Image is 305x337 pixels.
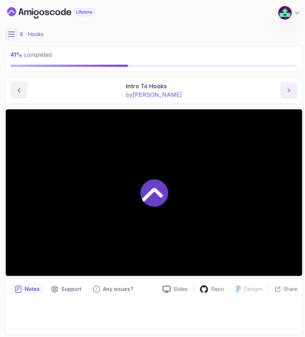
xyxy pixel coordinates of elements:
[89,283,137,295] button: Feedback button
[280,82,297,99] button: next content
[10,283,44,295] button: notes button
[194,285,230,294] a: Repo
[126,90,182,99] p: by
[47,283,86,295] button: Support button
[278,6,292,20] img: user profile image
[10,82,28,99] button: previous content
[133,91,182,98] span: [PERSON_NAME]
[211,286,224,293] p: Repo
[103,286,133,293] p: Any issues?
[244,286,263,293] p: Designs
[278,6,301,20] button: user profile image
[173,286,188,293] p: Slides
[10,51,22,58] span: 41 %
[7,7,111,19] a: Dashboard
[284,286,297,293] p: Share
[20,31,44,38] p: 8 - Hooks
[126,82,182,90] p: Intro To Hooks
[269,286,297,293] button: Share
[61,286,82,293] p: Support
[25,286,40,293] p: Notes
[10,51,52,58] span: completed
[157,286,193,293] a: Slides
